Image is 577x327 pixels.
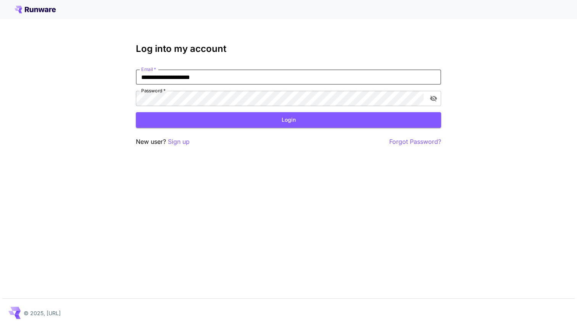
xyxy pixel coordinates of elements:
button: Login [136,112,441,128]
button: Sign up [168,137,190,147]
p: © 2025, [URL] [24,309,61,317]
button: toggle password visibility [427,92,440,105]
label: Email [141,66,156,72]
label: Password [141,87,166,94]
button: Forgot Password? [389,137,441,147]
h3: Log into my account [136,43,441,54]
p: New user? [136,137,190,147]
